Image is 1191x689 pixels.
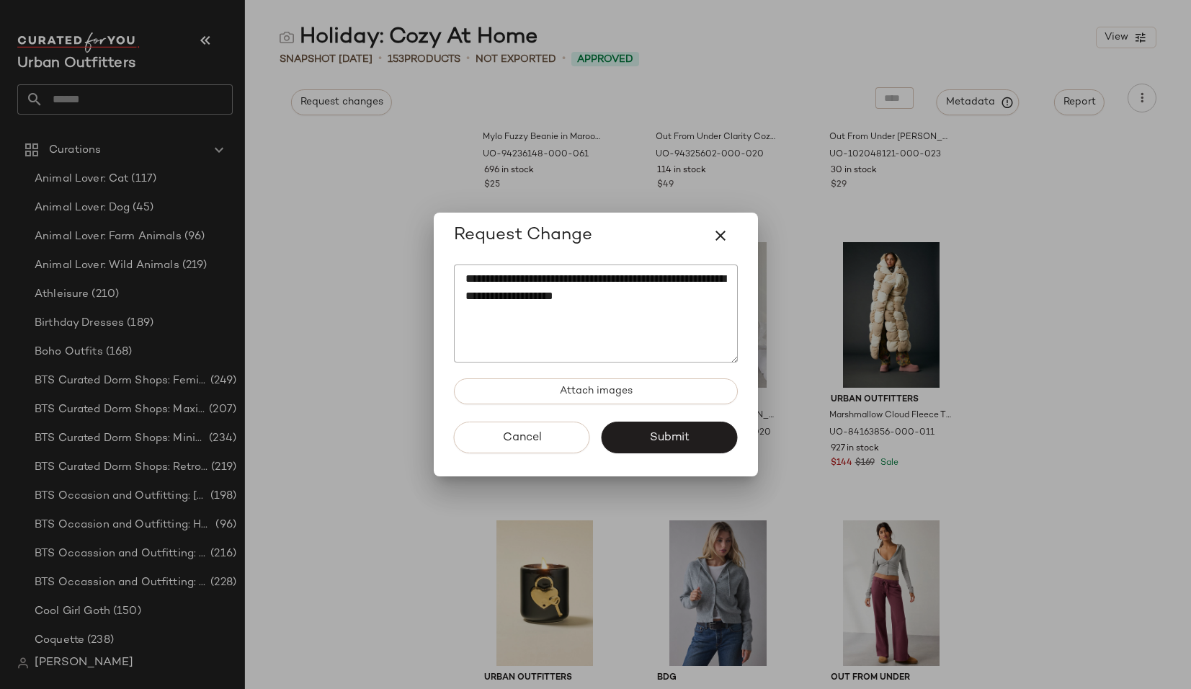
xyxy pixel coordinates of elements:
[649,431,690,445] span: Submit
[602,422,738,453] button: Submit
[454,422,590,453] button: Cancel
[454,224,592,247] span: Request Change
[558,386,632,397] span: Attach images
[454,378,738,404] button: Attach images
[501,431,541,445] span: Cancel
